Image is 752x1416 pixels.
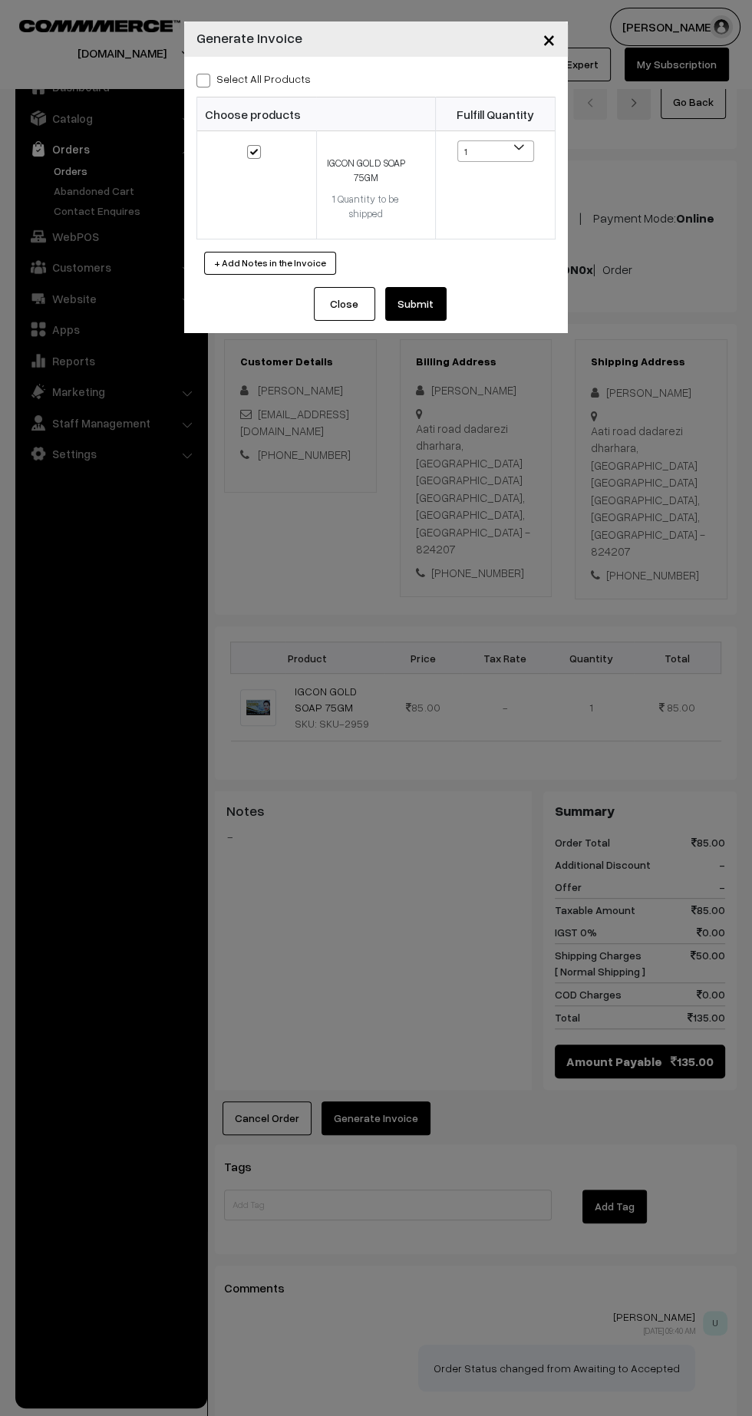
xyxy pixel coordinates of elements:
[314,287,375,321] button: Close
[530,15,568,63] button: Close
[196,28,302,48] h4: Generate Invoice
[326,192,406,222] div: 1 Quantity to be shipped
[457,140,534,162] span: 1
[458,141,533,163] span: 1
[385,287,447,321] button: Submit
[197,97,436,131] th: Choose products
[543,25,556,53] span: ×
[326,156,406,186] div: IGCON GOLD SOAP 75GM
[436,97,556,131] th: Fulfill Quantity
[196,71,311,87] label: Select all Products
[204,252,336,275] button: + Add Notes in the Invoice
